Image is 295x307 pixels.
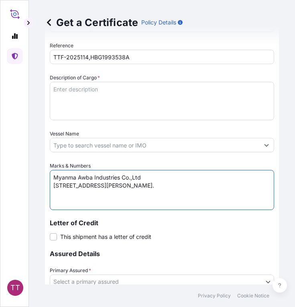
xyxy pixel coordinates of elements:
input: Enter booking reference [50,50,274,64]
button: Show suggestions [259,138,274,152]
p: Assured Details [50,250,274,257]
label: Description of Cargo [50,74,100,82]
span: This shipment has a letter of credit [60,233,151,241]
p: Policy Details [141,18,176,26]
span: TT [10,284,20,292]
button: Select a primary assured [50,275,274,289]
span: Select a primary assured [53,278,119,286]
span: Primary Assured [50,267,91,275]
p: Letter of Credit [50,220,274,226]
label: Reference [50,42,73,50]
label: Marks & Numbers [50,162,91,170]
p: Get a Certificate [45,16,138,29]
a: Cookie Notice [237,293,269,299]
input: Type to search vessel name or IMO [50,138,259,152]
label: Vessel Name [50,130,79,138]
a: Privacy Policy [198,293,231,299]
